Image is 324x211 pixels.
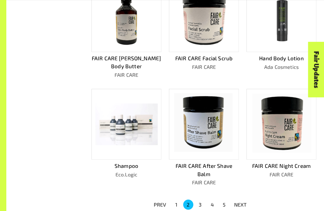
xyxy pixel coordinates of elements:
[246,63,316,71] p: Ada Cosmetics
[169,179,239,187] p: FAIR CARE
[246,55,316,63] p: Hand Body Lotion
[169,89,239,187] a: FAIR CARE After Shave BalmFAIR CARE
[219,200,229,210] button: Go to page 5
[169,63,239,71] p: FAIR CARE
[150,199,170,211] button: PREV
[91,71,161,79] p: FAIR CARE
[169,55,239,63] p: FAIR CARE Facial Scrub
[150,199,251,211] nav: pagination navigation
[171,200,181,210] button: Go to page 1
[195,200,205,210] button: Go to page 3
[246,89,316,187] a: FAIR CARE Night CreamFAIR CARE
[246,162,316,170] p: FAIR CARE Night Cream
[183,200,193,210] button: page 2
[91,162,161,170] p: Shampoo
[91,55,161,71] p: FAIR CARE [PERSON_NAME] Body Butter
[234,201,247,209] p: NEXT
[246,171,316,179] p: FAIR CARE
[154,201,166,209] p: PREV
[91,171,161,179] p: Eco.Logic
[230,199,251,211] button: NEXT
[207,200,217,210] button: Go to page 4
[91,89,161,187] a: ShampooEco.Logic
[169,162,239,178] p: FAIR CARE After Shave Balm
